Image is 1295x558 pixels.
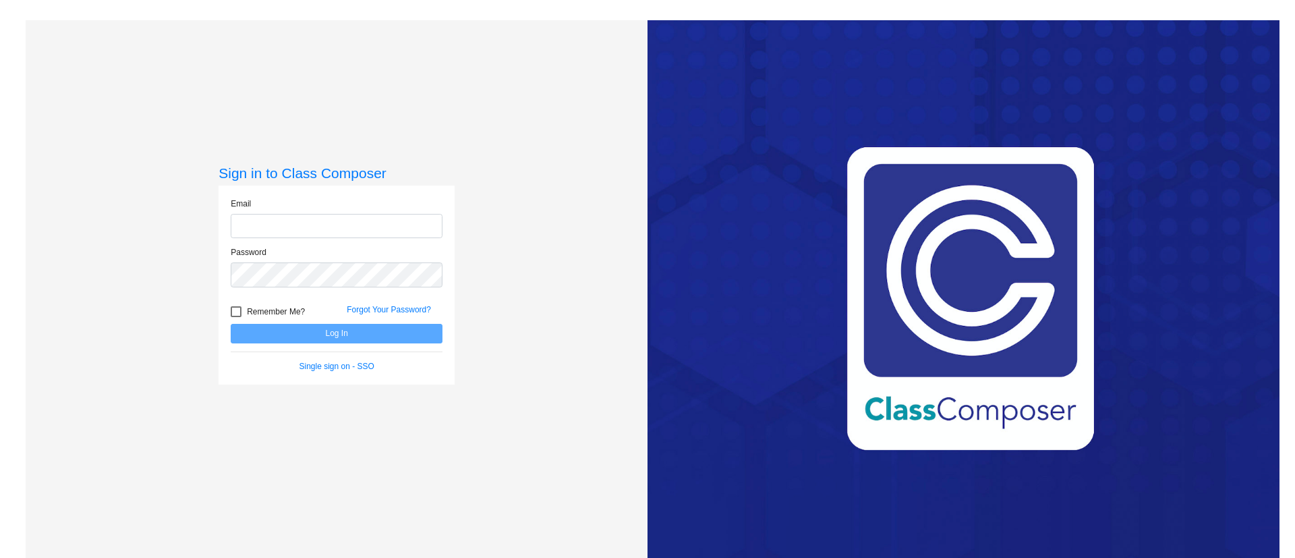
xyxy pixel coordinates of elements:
[247,304,305,320] span: Remember Me?
[299,362,374,371] a: Single sign on - SSO
[231,246,266,258] label: Password
[347,305,431,314] a: Forgot Your Password?
[231,198,251,210] label: Email
[219,165,455,182] h3: Sign in to Class Composer
[231,324,442,343] button: Log In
